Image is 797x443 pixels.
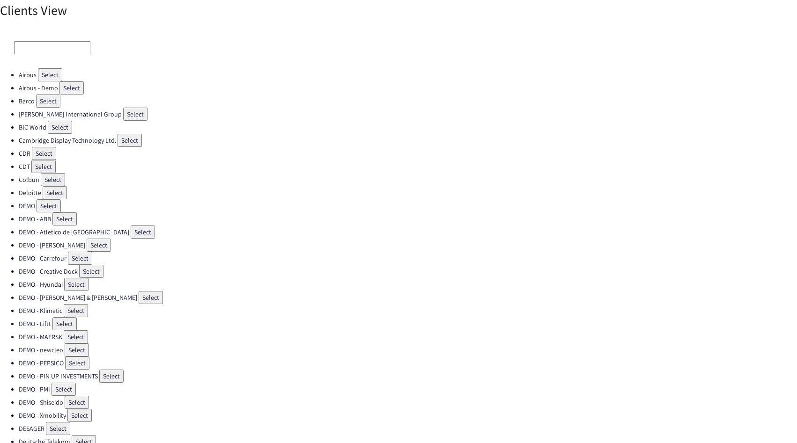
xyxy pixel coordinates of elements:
[52,383,76,396] button: Select
[19,212,797,225] li: DEMO - ABB
[19,330,797,343] li: DEMO - MAERSK
[48,121,72,134] button: Select
[31,160,56,173] button: Select
[19,265,797,278] li: DEMO - Creative Dock
[19,409,797,422] li: DEMO - Xmobility
[139,291,163,304] button: Select
[52,317,77,330] button: Select
[79,265,103,278] button: Select
[36,94,60,108] button: Select
[19,134,797,147] li: Cambridge Display Technology Ltd.
[19,278,797,291] li: DEMO - Hyundai
[99,370,124,383] button: Select
[65,396,89,409] button: Select
[64,278,89,291] button: Select
[46,422,70,435] button: Select
[64,304,88,317] button: Select
[19,68,797,81] li: Airbus
[19,396,797,409] li: DEMO - Shiseido
[19,356,797,370] li: DEMO - PEPSICO
[19,225,797,239] li: DEMO - Atletico de [GEOGRAPHIC_DATA]
[38,68,62,81] button: Select
[43,186,67,199] button: Select
[19,304,797,317] li: DEMO - Klimatic
[19,343,797,356] li: DEMO - newcleo
[118,134,142,147] button: Select
[41,173,65,186] button: Select
[67,409,92,422] button: Select
[19,160,797,173] li: CDT
[65,343,89,356] button: Select
[32,147,56,160] button: Select
[19,317,797,330] li: DEMO - Liftt
[131,225,155,239] button: Select
[19,383,797,396] li: DEMO - PMI
[59,81,84,94] button: Select
[750,398,797,443] div: Widget de chat
[19,121,797,134] li: BIC World
[19,239,797,252] li: DEMO - [PERSON_NAME]
[19,370,797,383] li: DEMO - PIN UP INVESTMENTS
[65,356,89,370] button: Select
[37,199,61,212] button: Select
[19,252,797,265] li: DEMO - Carrefour
[64,330,88,343] button: Select
[19,186,797,199] li: Deloitte
[19,422,797,435] li: DESAGER
[123,108,148,121] button: Select
[19,291,797,304] li: DEMO - [PERSON_NAME] & [PERSON_NAME]
[52,212,77,225] button: Select
[19,199,797,212] li: DEMO
[19,81,797,94] li: Airbus - Demo
[19,173,797,186] li: Colbun
[87,239,111,252] button: Select
[68,252,92,265] button: Select
[19,108,797,121] li: [PERSON_NAME] International Group
[750,398,797,443] iframe: Chat Widget
[19,147,797,160] li: CDR
[19,94,797,108] li: Barco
